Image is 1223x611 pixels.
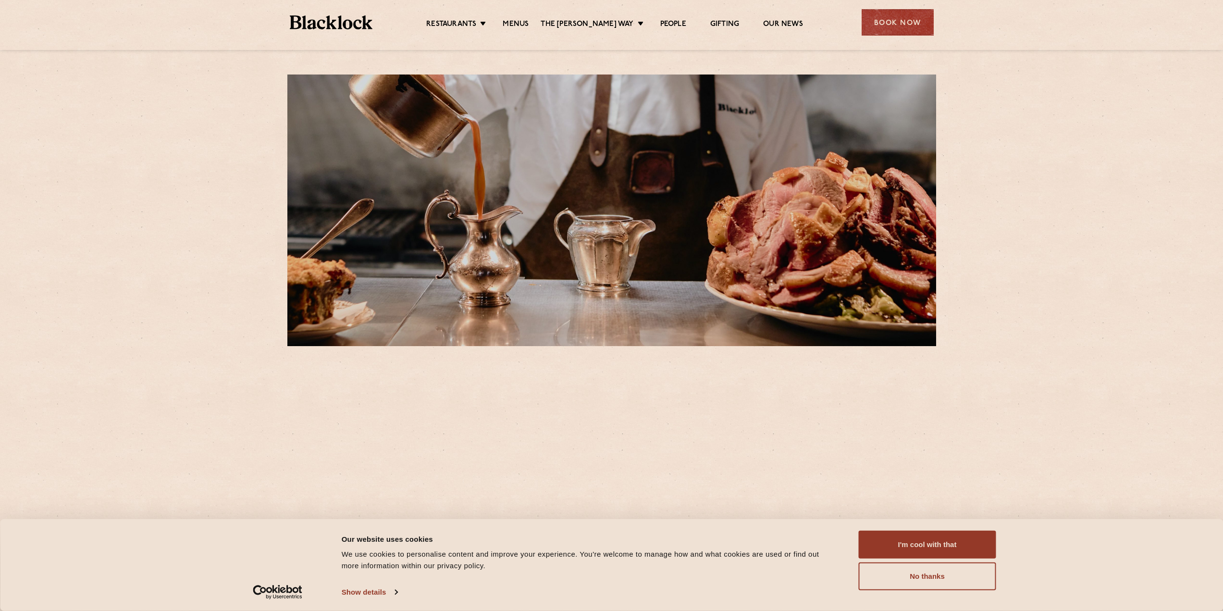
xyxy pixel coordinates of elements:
[426,20,476,30] a: Restaurants
[859,562,996,590] button: No thanks
[859,531,996,559] button: I'm cool with that
[660,20,686,30] a: People
[503,20,529,30] a: Menus
[342,549,837,572] div: We use cookies to personalise content and improve your experience. You're welcome to manage how a...
[342,585,397,599] a: Show details
[342,533,837,545] div: Our website uses cookies
[763,20,803,30] a: Our News
[710,20,739,30] a: Gifting
[862,9,934,36] div: Book Now
[235,585,320,599] a: Usercentrics Cookiebot - opens in a new window
[290,15,373,29] img: BL_Textured_Logo-footer-cropped.svg
[541,20,633,30] a: The [PERSON_NAME] Way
